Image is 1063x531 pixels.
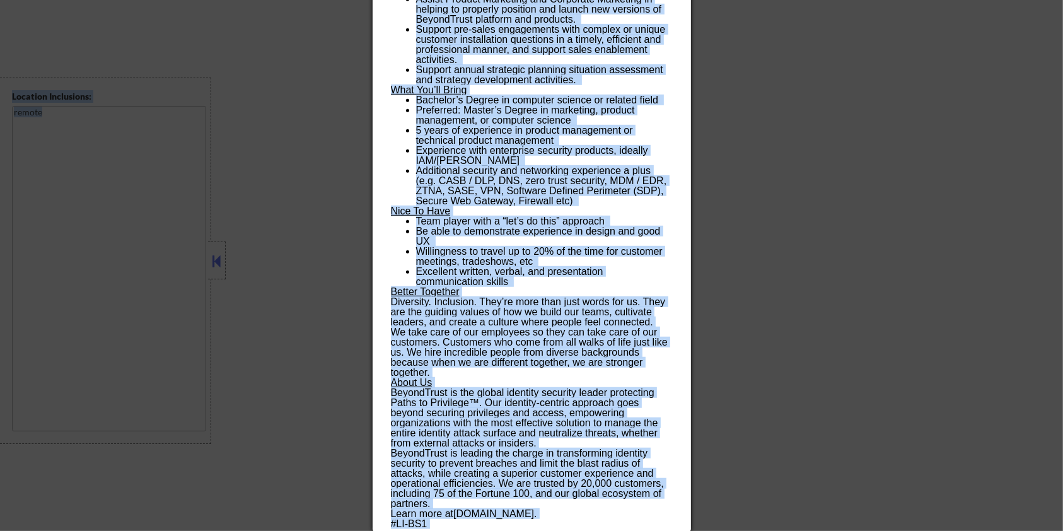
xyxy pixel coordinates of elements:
[416,95,659,105] span: Bachelor’s Degree in computer science or related field
[416,145,648,166] span: Experience with enterprise security products, ideally IAM/[PERSON_NAME]
[416,216,605,226] span: Team player with a “let’s do this” approach
[391,327,672,378] p: We take care of our employees so they can take care of our customers. Customers who come from all...
[391,286,460,297] u: Better Together
[391,206,451,216] u: Nice To Have
[416,266,603,287] span: Excellent written, verbal, and presentation communication skills
[391,377,433,388] u: About Us
[453,508,534,519] a: [DOMAIN_NAME]
[391,297,672,327] p: Diversity. Inclusion. They’re more than just words for us. They are the guiding values of how we ...
[391,85,467,95] u: What You’ll Bring
[391,388,672,448] p: BeyondTrust is the global identity security leader protecting Paths to Privilege™. Our identity-c...
[416,165,667,206] span: Additional security and networking experience a plus (e.g. CASB / DLP, DNS, zero trust security, ...
[416,226,661,247] span: Be able to demonstrate experience in design and good UX
[416,125,633,146] span: 5 years of experience in product management or technical product management
[391,509,672,519] p: Learn more at .
[416,105,635,125] span: Preferred: Master’s Degree in marketing, product management, or computer science
[391,448,672,509] p: BeyondTrust is leading the charge in transforming identity security to prevent breaches and limit...
[416,64,663,85] span: Support annual strategic planning situation assessment and strategy development activities.
[416,246,663,267] span: Willingness to travel up to 20% of the time for customer meetings, tradeshows, etc
[391,519,672,529] p: #LI-BS1
[416,24,666,65] span: Support pre-sales engagements with complex or unique customer installation questions in a timely,...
